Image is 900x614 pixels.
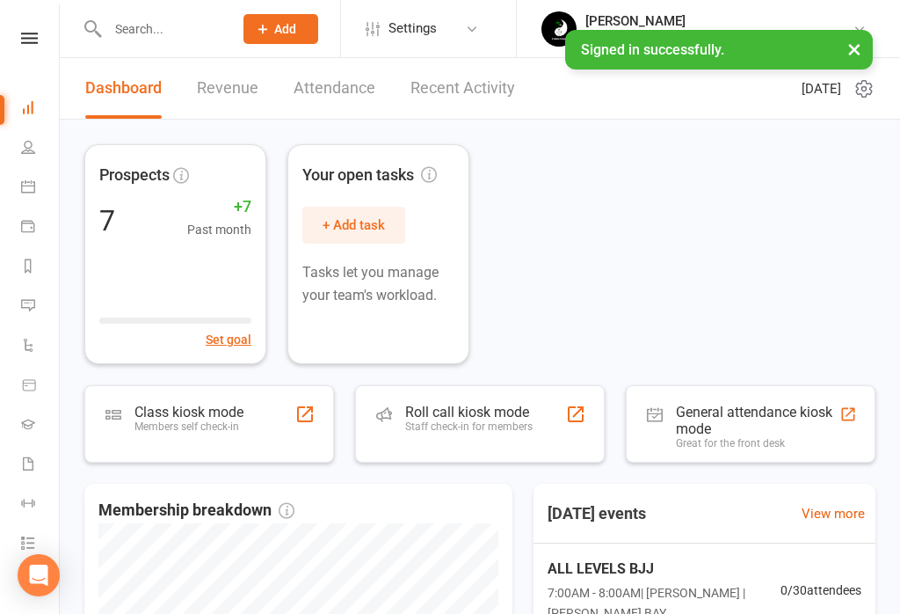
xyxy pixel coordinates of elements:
[21,129,61,169] a: People
[21,367,61,406] a: Product Sales
[780,581,861,600] span: 0 / 30 attendees
[21,208,61,248] a: Payments
[802,503,865,524] a: View more
[187,194,251,220] span: +7
[21,169,61,208] a: Calendar
[676,437,839,450] div: Great for the front desk
[676,404,839,437] div: General attendance kiosk mode
[585,29,853,45] div: Fusion BJJ Academy ( legacy Currumbin Pty Ltd)
[134,404,243,420] div: Class kiosk mode
[243,14,318,44] button: Add
[838,30,870,68] button: ×
[99,163,170,188] span: Prospects
[405,404,533,420] div: Roll call kiosk mode
[541,11,577,47] img: thumb_image1738312874.png
[802,78,841,99] span: [DATE]
[187,220,251,239] span: Past month
[388,9,437,48] span: Settings
[585,13,853,29] div: [PERSON_NAME]
[85,58,162,119] a: Dashboard
[302,163,437,188] span: Your open tasks
[405,420,533,433] div: Staff check-in for members
[294,58,375,119] a: Attendance
[410,58,515,119] a: Recent Activity
[302,261,454,306] p: Tasks let you manage your team's workload.
[274,22,296,36] span: Add
[206,330,251,349] button: Set goal
[21,90,61,129] a: Dashboard
[102,17,221,41] input: Search...
[533,498,660,530] h3: [DATE] events
[581,41,724,58] span: Signed in successfully.
[21,248,61,288] a: Reports
[98,498,294,523] span: Membership breakdown
[302,207,405,244] button: + Add task
[18,554,60,596] div: Open Intercom Messenger
[134,420,243,433] div: Members self check-in
[197,58,258,119] a: Revenue
[548,558,780,581] span: ALL LEVELS BJJ
[99,207,115,235] div: 7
